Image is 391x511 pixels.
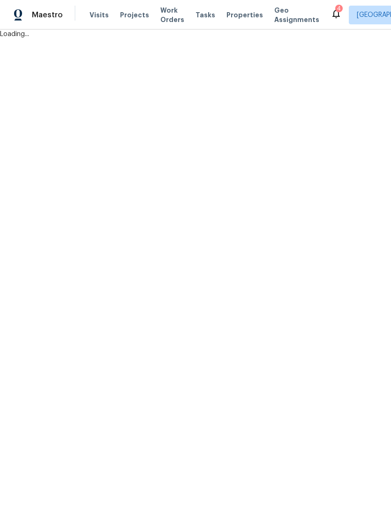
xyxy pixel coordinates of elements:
[120,10,149,20] span: Projects
[337,4,341,13] div: 4
[32,10,63,20] span: Maestro
[195,12,215,18] span: Tasks
[274,6,319,24] span: Geo Assignments
[226,10,263,20] span: Properties
[90,10,109,20] span: Visits
[160,6,184,24] span: Work Orders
